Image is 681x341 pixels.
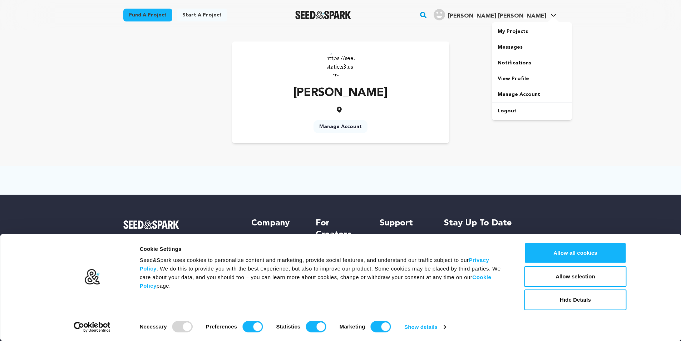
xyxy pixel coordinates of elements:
[206,323,237,330] strong: Preferences
[140,245,508,253] div: Cookie Settings
[140,323,167,330] strong: Necessary
[123,220,237,229] a: Seed&Spark Homepage
[492,103,572,119] a: Logout
[140,256,508,290] div: Seed&Spark uses cookies to personalize content and marketing, provide social features, and unders...
[492,55,572,71] a: Notifications
[492,87,572,102] a: Manage Account
[524,266,627,287] button: Allow selection
[404,322,446,332] a: Show details
[123,220,179,229] img: Seed&Spark Logo
[434,9,445,20] img: user.png
[524,289,627,310] button: Hide Details
[84,269,100,285] img: logo
[432,8,558,20] a: Mulligan J.'s Profile
[492,24,572,39] a: My Projects
[123,9,172,21] a: Fund a project
[380,218,429,229] h5: Support
[276,323,301,330] strong: Statistics
[251,218,301,229] h5: Company
[316,218,365,240] h5: For Creators
[326,49,355,77] img: https://seedandspark-static.s3.us-east-2.amazonaws.com/images/User/002/321/840/medium/ACg8ocLi5lm...
[177,9,227,21] a: Start a project
[293,84,388,102] p: [PERSON_NAME]
[492,71,572,87] a: View Profile
[444,218,558,229] h5: Stay up to date
[492,39,572,55] a: Messages
[432,8,558,23] span: Mulligan J.'s Profile
[340,323,365,330] strong: Marketing
[524,243,627,263] button: Allow all cookies
[61,322,123,332] a: Usercentrics Cookiebot - opens in a new window
[295,11,351,19] img: Seed&Spark Logo Dark Mode
[434,9,546,20] div: Mulligan J.'s Profile
[448,13,546,19] span: [PERSON_NAME] [PERSON_NAME]
[295,11,351,19] a: Seed&Spark Homepage
[314,120,367,133] a: Manage Account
